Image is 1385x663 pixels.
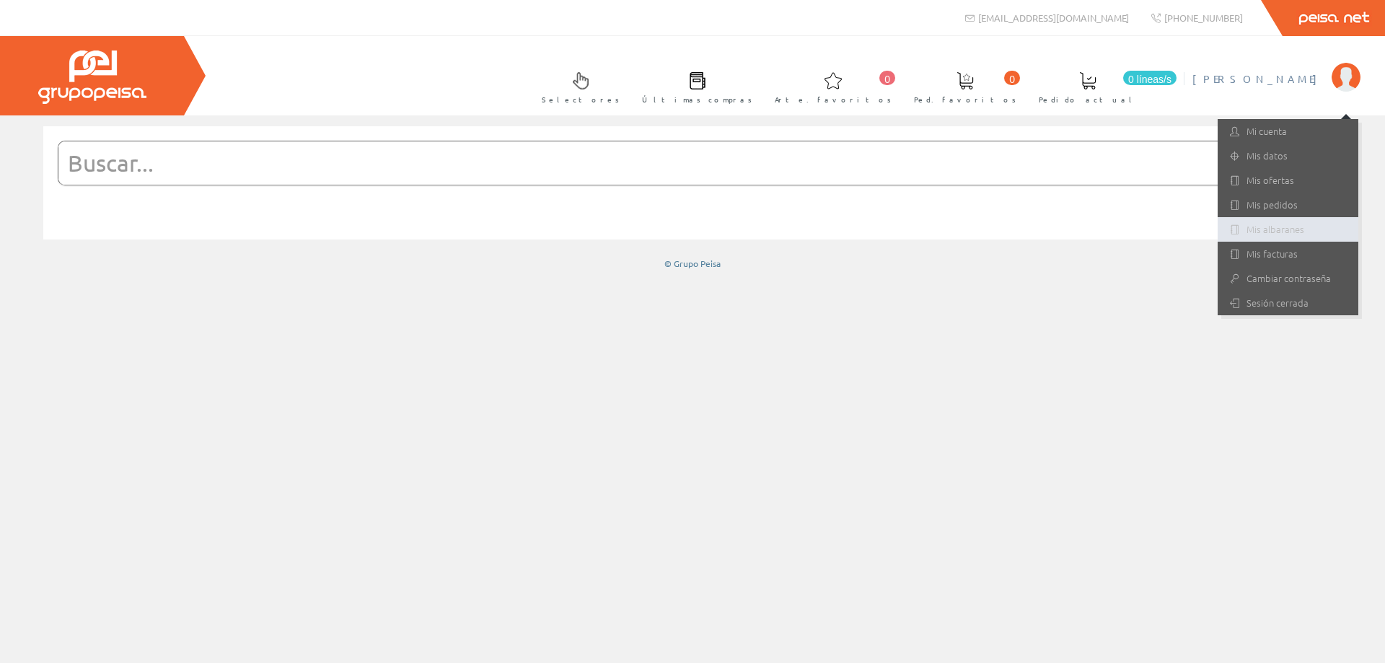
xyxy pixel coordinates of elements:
a: Mis ofertas [1218,168,1358,193]
font: Mis datos [1246,149,1288,162]
a: [PERSON_NAME] [1192,60,1360,74]
font: Mis facturas [1246,247,1298,260]
font: Cambiar contraseña [1246,271,1331,285]
font: © Grupo Peisa [664,258,721,269]
font: Mis ofertas [1246,173,1294,187]
font: Últimas compras [642,94,752,105]
img: Grupo Peisa [38,51,146,104]
font: 0 [884,74,890,85]
a: Mis pedidos [1218,193,1358,217]
font: [PERSON_NAME] [1192,72,1324,85]
font: Sesión cerrada [1246,296,1309,309]
font: Ped. favoritos [914,94,1016,105]
a: Mis albaranes [1218,217,1358,242]
font: Selectores [542,94,620,105]
a: Mis facturas [1218,242,1358,266]
font: Pedido actual [1039,94,1137,105]
a: Sesión cerrada [1218,291,1358,315]
a: Mi cuenta [1218,119,1358,144]
font: Mi cuenta [1246,124,1287,138]
font: [EMAIL_ADDRESS][DOMAIN_NAME] [978,12,1129,24]
font: 0 líneas/s [1128,74,1171,85]
a: Selectores [527,60,627,113]
input: Buscar... [58,141,1291,185]
font: [PHONE_NUMBER] [1164,12,1243,24]
a: Cambiar contraseña [1218,266,1358,291]
font: Mis albaranes [1246,222,1304,236]
a: Mis datos [1218,144,1358,168]
font: Mis pedidos [1246,198,1298,211]
a: Últimas compras [628,60,760,113]
font: Arte. favoritos [775,94,892,105]
font: 0 [1009,74,1015,85]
